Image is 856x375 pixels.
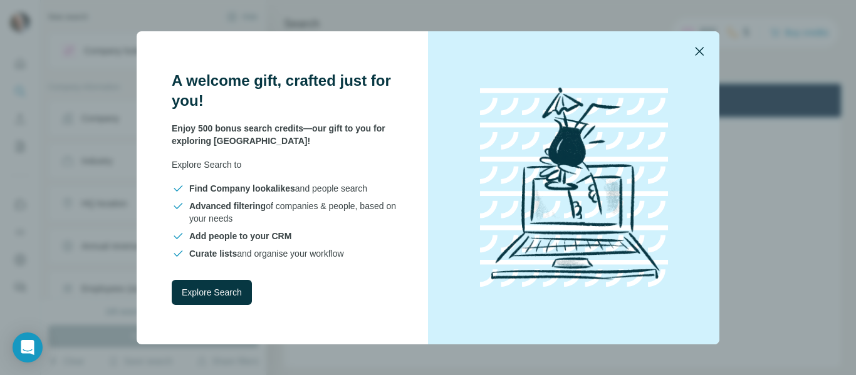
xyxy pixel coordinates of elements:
button: Explore Search [172,280,252,305]
p: Enjoy 500 bonus search credits—our gift to you for exploring [GEOGRAPHIC_DATA]! [172,122,398,147]
span: Curate lists [189,249,237,259]
span: Add people to your CRM [189,231,291,241]
span: and organise your workflow [189,247,344,260]
span: and people search [189,182,367,195]
div: Upgrade plan for full access to Surfe [189,3,365,30]
span: Advanced filtering [189,201,266,211]
span: of companies & people, based on your needs [189,200,398,225]
div: Open Intercom Messenger [13,332,43,362]
span: Find Company lookalikes [189,183,295,193]
span: Explore Search [182,286,242,299]
h3: A welcome gift, crafted just for you! [172,71,398,111]
p: Explore Search to [172,158,398,171]
img: laptop [461,75,687,301]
